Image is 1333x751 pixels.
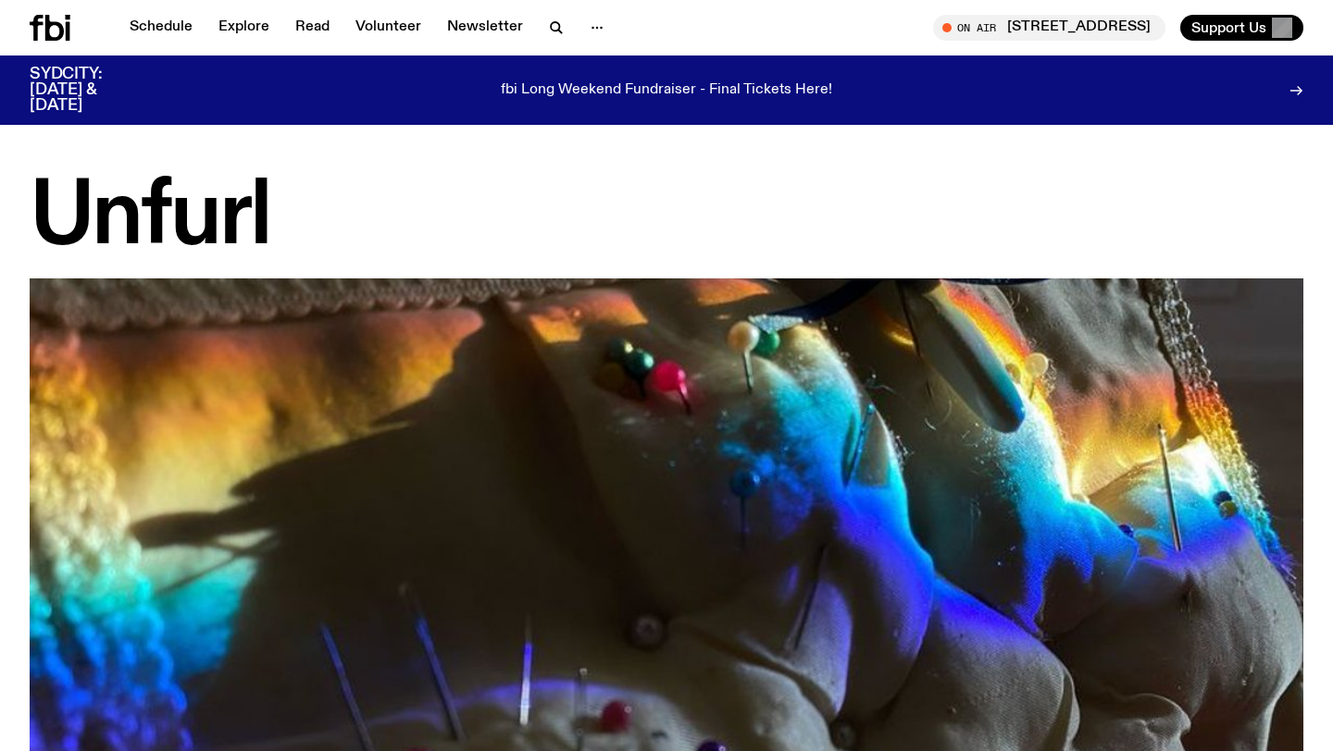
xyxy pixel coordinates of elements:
[284,15,341,41] a: Read
[436,15,534,41] a: Newsletter
[1180,15,1303,41] button: Support Us
[501,82,832,99] p: fbi Long Weekend Fundraiser - Final Tickets Here!
[207,15,280,41] a: Explore
[118,15,204,41] a: Schedule
[30,67,148,114] h3: SYDCITY: [DATE] & [DATE]
[933,15,1165,41] button: On Air[STREET_ADDRESS]
[30,177,1303,260] h1: Unfurl
[1191,19,1266,36] span: Support Us
[344,15,432,41] a: Volunteer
